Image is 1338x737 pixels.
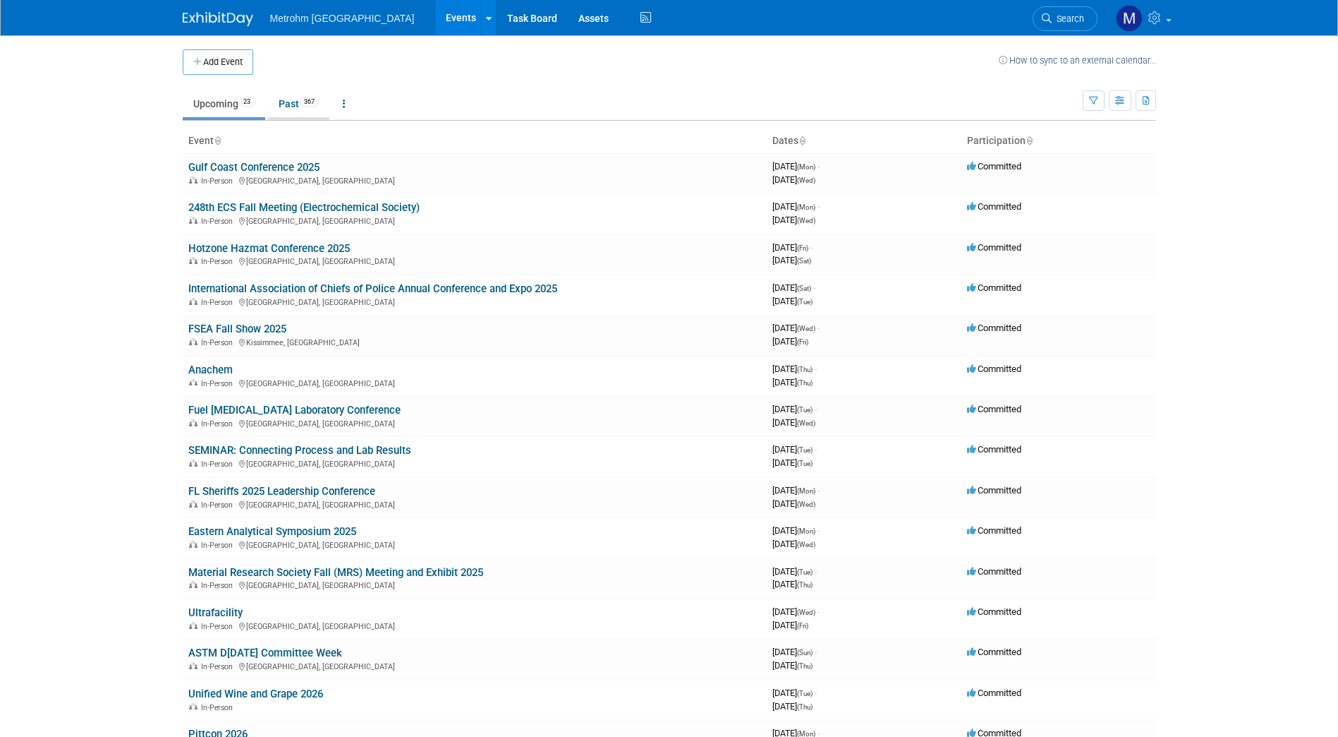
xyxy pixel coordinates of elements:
span: - [815,404,817,414]
a: Search [1033,6,1097,31]
a: Unified Wine and Grape 2026 [188,688,323,700]
img: In-Person Event [189,662,197,669]
div: Kissimmee, [GEOGRAPHIC_DATA] [188,336,761,347]
span: [DATE] [772,579,813,589]
span: In-Person [201,581,237,590]
span: (Tue) [797,690,813,697]
a: Hotzone Hazmat Conference 2025 [188,242,350,255]
span: [DATE] [772,660,813,671]
a: FL Sheriffs 2025 Leadership Conference [188,485,375,498]
img: In-Person Event [189,298,197,305]
th: Event [183,129,767,153]
span: - [817,525,820,536]
div: [GEOGRAPHIC_DATA], [GEOGRAPHIC_DATA] [188,255,761,266]
div: [GEOGRAPHIC_DATA], [GEOGRAPHIC_DATA] [188,377,761,388]
span: [DATE] [772,336,808,347]
span: [DATE] [772,296,813,306]
span: (Mon) [797,203,815,211]
span: (Wed) [797,217,815,224]
span: [DATE] [772,201,820,212]
a: Sort by Start Date [798,135,805,146]
span: - [815,444,817,455]
span: 23 [239,97,255,107]
span: - [817,161,820,172]
span: Committed [967,566,1021,577]
div: [GEOGRAPHIC_DATA], [GEOGRAPHIC_DATA] [188,498,761,510]
a: International Association of Chiefs of Police Annual Conference and Expo 2025 [188,282,557,295]
span: (Fri) [797,338,808,346]
span: (Tue) [797,298,813,306]
img: In-Person Event [189,419,197,426]
div: [GEOGRAPHIC_DATA], [GEOGRAPHIC_DATA] [188,539,761,550]
div: [GEOGRAPHIC_DATA], [GEOGRAPHIC_DATA] [188,296,761,307]
span: In-Person [201,703,237,712]
span: [DATE] [772,417,815,428]
span: [DATE] [772,457,813,468]
a: Ultrafacility [188,606,243,619]
span: (Wed) [797,419,815,427]
a: Material Research Society Fall (MRS) Meeting and Exhibit 2025 [188,566,483,579]
span: (Wed) [797,501,815,508]
span: In-Person [201,541,237,550]
span: Committed [967,606,1021,617]
span: (Thu) [797,703,813,711]
span: Committed [967,485,1021,496]
span: - [817,323,820,333]
img: In-Person Event [189,703,197,710]
div: [GEOGRAPHIC_DATA], [GEOGRAPHIC_DATA] [188,215,761,226]
div: [GEOGRAPHIC_DATA], [GEOGRAPHIC_DATA] [188,457,761,469]
img: In-Person Event [189,460,197,467]
span: (Sat) [797,257,811,265]
span: (Tue) [797,460,813,467]
img: In-Person Event [189,176,197,184]
span: - [815,566,817,577]
span: In-Person [201,501,237,510]
img: In-Person Event [189,541,197,548]
a: Past367 [268,90,329,117]
span: [DATE] [772,525,820,536]
span: In-Person [201,622,237,631]
div: [GEOGRAPHIC_DATA], [GEOGRAPHIC_DATA] [188,660,761,671]
span: (Fri) [797,622,808,630]
a: Anachem [188,364,233,376]
span: (Mon) [797,163,815,171]
div: [GEOGRAPHIC_DATA], [GEOGRAPHIC_DATA] [188,620,761,631]
span: [DATE] [772,647,817,657]
img: Michelle Simoes [1116,5,1143,32]
span: Committed [967,242,1021,253]
span: In-Person [201,217,237,226]
div: [GEOGRAPHIC_DATA], [GEOGRAPHIC_DATA] [188,174,761,186]
a: ASTM D[DATE] Committee Week [188,647,342,659]
span: (Mon) [797,487,815,495]
span: [DATE] [772,215,815,225]
span: - [817,485,820,496]
span: (Sun) [797,649,813,657]
span: In-Person [201,379,237,388]
a: 248th ECS Fall Meeting (Electrochemical Society) [188,201,420,214]
img: In-Person Event [189,379,197,386]
span: In-Person [201,419,237,429]
span: - [815,364,817,374]
img: In-Person Event [189,581,197,588]
span: [DATE] [772,323,820,333]
a: Fuel [MEDICAL_DATA] Laboratory Conference [188,404,401,417]
span: [DATE] [772,282,815,293]
a: Gulf Coast Conference 2025 [188,161,320,174]
span: [DATE] [772,174,815,185]
span: [DATE] [772,606,820,617]
a: Sort by Event Name [214,135,221,146]
img: In-Person Event [189,501,197,508]
a: Upcoming23 [183,90,265,117]
span: Committed [967,201,1021,212]
span: - [810,242,813,253]
span: [DATE] [772,444,817,455]
span: - [817,201,820,212]
span: (Thu) [797,379,813,387]
span: [DATE] [772,620,808,630]
div: [GEOGRAPHIC_DATA], [GEOGRAPHIC_DATA] [188,417,761,429]
a: Sort by Participation Type [1026,135,1033,146]
span: [DATE] [772,498,815,509]
span: (Thu) [797,662,813,670]
span: [DATE] [772,242,813,253]
span: [DATE] [772,539,815,549]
